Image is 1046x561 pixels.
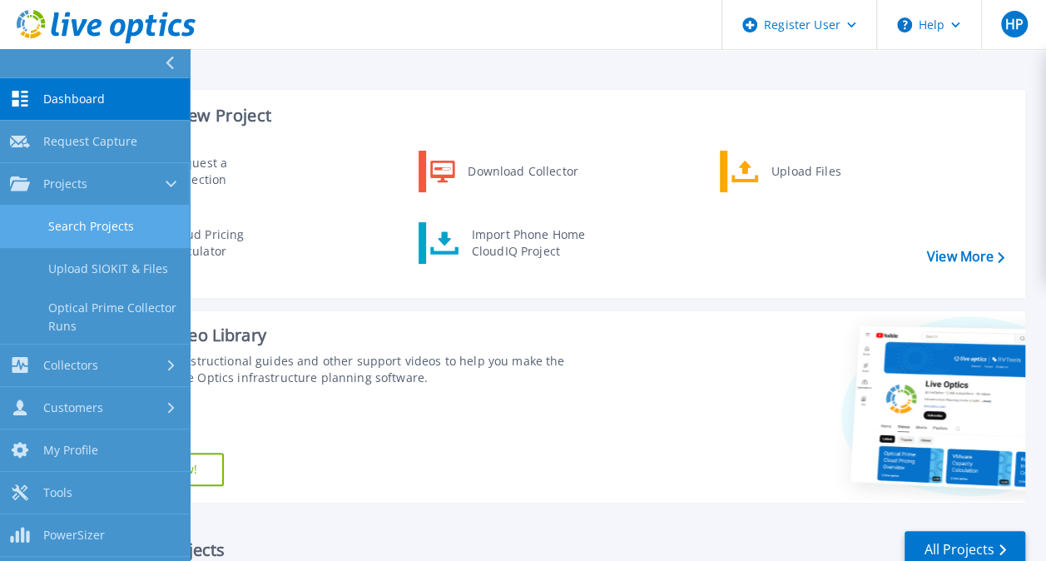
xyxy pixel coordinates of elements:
[459,155,585,188] div: Download Collector
[97,353,588,386] div: Find tutorials, instructional guides and other support videos to help you make the most of your L...
[763,155,886,188] div: Upload Files
[162,155,284,188] div: Request a Collection
[43,358,98,373] span: Collectors
[43,485,72,500] span: Tools
[43,443,98,458] span: My Profile
[419,151,589,192] a: Download Collector
[927,249,1004,265] a: View More
[43,92,105,107] span: Dashboard
[464,226,593,260] div: Import Phone Home CloudIQ Project
[43,528,105,543] span: PowerSizer
[43,400,103,415] span: Customers
[720,151,890,192] a: Upload Files
[117,222,288,264] a: Cloud Pricing Calculator
[118,107,1004,125] h3: Start a New Project
[117,151,288,192] a: Request a Collection
[43,176,87,191] span: Projects
[161,226,284,260] div: Cloud Pricing Calculator
[1004,17,1023,31] span: HP
[97,325,588,346] div: Support Video Library
[43,134,137,149] span: Request Capture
